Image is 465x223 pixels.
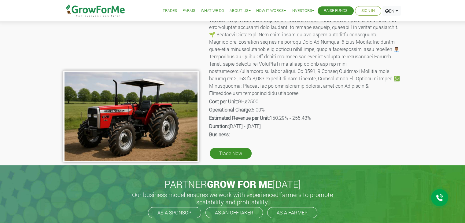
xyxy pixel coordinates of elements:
[148,207,201,218] a: AS A SPONSOR
[291,8,314,14] a: Investors
[126,191,340,206] h5: Our business model ensures we work with experienced farmers to promote scalability and profitabil...
[209,106,252,113] b: Operational Charge:
[65,178,400,190] h2: PARTNER [DATE]
[163,8,177,14] a: Trades
[63,71,199,162] img: growforme image
[210,148,252,159] a: Trade Now
[230,8,251,14] a: About Us
[205,207,263,218] a: AS AN OFFTAKER
[201,8,224,14] a: What We Do
[361,8,375,14] a: Sign In
[209,122,401,130] p: [DATE] - [DATE]
[207,177,273,191] span: GROW FOR ME
[209,106,401,113] p: 5.00%
[382,6,401,16] a: EN
[256,8,286,14] a: How it Works
[209,123,229,129] b: Duration:
[209,98,238,104] b: Cost per Unit:
[209,115,270,121] b: Estimated Revenue per Unit:
[209,131,230,137] b: Business:
[209,98,401,105] p: GHȼ2500
[183,8,195,14] a: Farms
[267,207,317,218] a: AS A FARMER
[209,114,401,122] p: 150.29% - 255.43%
[324,8,348,14] a: Raise Funds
